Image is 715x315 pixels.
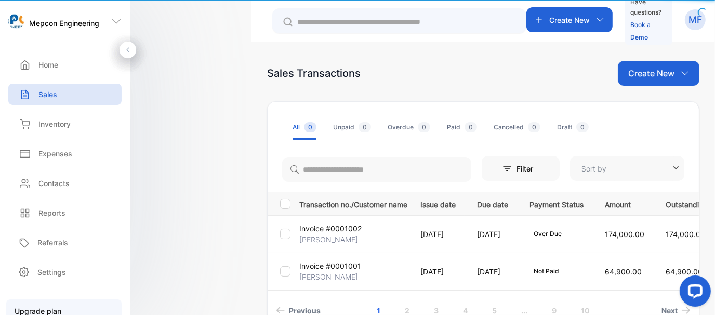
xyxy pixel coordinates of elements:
p: Create New [628,67,674,80]
div: over due [529,228,566,240]
p: Create New [549,15,590,25]
p: [DATE] [477,229,508,240]
p: Outstanding [666,197,708,210]
div: All [293,123,316,132]
p: Reports [38,207,65,218]
p: Transaction no./Customer name [299,197,407,210]
p: [PERSON_NAME] [299,234,358,245]
div: Cancelled [494,123,540,132]
p: Settings [37,267,66,278]
p: [DATE] [477,266,508,277]
span: 64,900.00 [605,267,642,276]
div: Overdue [388,123,430,132]
span: 174,000.00 [666,230,705,239]
p: Home [38,59,58,70]
img: logo [8,14,24,29]
div: Unpaid [333,123,371,132]
span: 0 [465,122,477,132]
p: Sort by [581,163,606,174]
span: 0 [528,122,540,132]
p: Inventory [38,119,71,129]
p: [PERSON_NAME] [299,271,358,282]
span: 0 [418,122,430,132]
p: Invoice #0001002 [299,223,362,234]
div: not paid [529,266,563,277]
span: 64,900.00 [666,267,703,276]
p: [DATE] [420,229,456,240]
button: Create New [618,61,699,86]
p: Sales [38,89,57,100]
span: 0 [359,122,371,132]
div: Sales Transactions [267,65,361,81]
div: Draft [557,123,589,132]
p: Referrals [37,237,68,248]
a: Book a Demo [630,21,651,41]
p: Issue date [420,197,456,210]
span: 0 [576,122,589,132]
p: Expenses [38,148,72,159]
p: Invoice #0001001 [299,260,361,271]
p: Amount [605,197,644,210]
iframe: LiveChat chat widget [671,271,715,315]
button: Sort by [570,156,684,181]
p: Mepcon Engineering [29,18,99,29]
span: 0 [304,122,316,132]
button: MF [685,7,706,32]
p: MF [688,13,702,27]
p: Contacts [38,178,70,189]
p: Due date [477,197,508,210]
span: 174,000.00 [605,230,644,239]
p: [DATE] [420,266,456,277]
p: Payment Status [529,197,584,210]
div: Paid [447,123,477,132]
button: Create New [526,7,613,32]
